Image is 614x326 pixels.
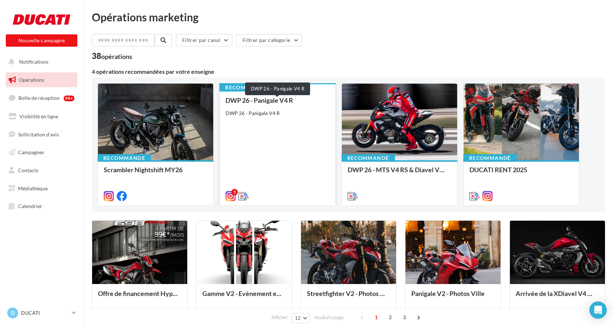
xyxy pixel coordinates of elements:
div: Recommandé [463,154,517,162]
div: Offre de financement Hypermotard 698 Mono [98,290,181,304]
div: 99+ [64,96,74,101]
div: Streetfighter V2 - Photos Ville [307,290,390,304]
div: Recommandé [98,154,151,162]
button: Nouvelle campagne [6,34,77,47]
div: Open Intercom Messenger [589,301,607,319]
span: Campagnes [18,149,44,155]
div: Opérations marketing [92,12,605,22]
a: Visibilité en ligne [4,109,79,124]
button: Filtrer par canal [176,34,232,46]
button: Filtrer par catégorie [236,34,302,46]
a: Calendrier [4,199,79,214]
div: Scrambler Nightshift MY26 [104,166,207,181]
div: Panigale V2 - Photos Ville [411,290,495,304]
span: Afficher [271,314,288,321]
span: 3 [399,312,410,323]
span: Contacts [18,167,38,173]
div: 5 [231,189,238,195]
a: Contacts [4,163,79,178]
span: 1 [370,312,382,323]
span: Calendrier [18,203,42,209]
div: DWP 26 - MTS V4 RS & Diavel V4 RS [348,166,451,181]
span: Opérations [19,77,44,83]
span: 2 [385,312,396,323]
a: D DUCATI [6,306,77,320]
button: Notifications [4,54,76,69]
span: Médiathèque [18,185,48,191]
span: 12 [295,315,301,321]
span: Boîte de réception [18,95,60,101]
p: DUCATI [21,309,69,317]
span: Notifications [19,59,48,65]
div: Arrivée de la XDiavel V4 en concession [516,290,599,304]
div: opérations [101,53,132,60]
div: Recommandé [219,84,273,92]
span: résultats/page [314,314,344,321]
a: Campagnes [4,145,79,160]
div: DWP 26 - Panigale V4 R [226,110,329,117]
div: DWP 26 - Panigale V4 R [226,97,329,104]
a: Boîte de réception99+ [4,90,79,106]
span: Visibilité en ligne [20,113,58,119]
div: Gamme V2 - Evènement en concession [202,290,286,304]
button: 12 [292,313,310,323]
span: D [11,309,14,317]
div: DUCATI RENT 2025 [469,166,573,181]
a: Opérations [4,72,79,88]
div: 4 opérations recommandées par votre enseigne [92,69,605,75]
div: 38 [92,52,132,60]
a: Médiathèque [4,181,79,196]
div: Recommandé [342,154,395,162]
a: Sollicitation d'avis [4,127,79,142]
div: DWP 26 - Panigale V4 R [245,82,310,95]
span: Sollicitation d'avis [18,131,59,137]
